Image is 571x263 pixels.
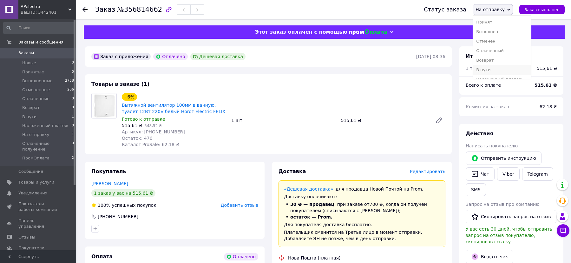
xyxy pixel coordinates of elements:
[72,96,74,102] span: 0
[286,255,342,261] div: Нова Пошта (платная)
[122,117,165,122] span: Готово к отправке
[122,136,153,141] span: Остаток: 476
[473,17,531,27] li: Принят
[72,141,74,152] span: 0
[466,53,482,59] span: Итого
[279,168,306,174] span: Доставка
[22,105,40,111] span: Возврат
[519,5,565,14] button: Заказ выполнен
[473,46,531,56] li: Оплаченный
[22,155,49,161] span: ПромОплата
[338,116,430,125] div: 515,61 ₴
[22,69,44,75] span: Принятые
[18,218,59,229] span: Панель управления
[466,131,493,137] span: Действия
[91,168,126,174] span: Покупатель
[22,87,50,93] span: Отмененные
[433,114,445,127] a: Редактировать
[98,203,110,208] span: 100%
[67,87,74,93] span: 206
[290,214,332,219] span: остаток — Prom.
[540,104,557,109] span: 62.18 ₴
[72,69,74,75] span: 0
[466,202,540,207] span: Запрос на отзыв про компанию
[473,75,531,84] li: Наложенный платеж
[473,37,531,46] li: Отменен
[22,78,53,84] span: Выполненные
[476,7,505,12] span: На отправку
[466,104,509,109] span: Комиссия за заказ
[424,6,466,13] div: Статус заказа
[190,53,246,60] div: Дешевая доставка
[97,213,139,220] div: [PHONE_NUMBER]
[122,103,225,114] a: Вытяжной вентилятор 100мм в ванную, туалет 12Вт 220V белый Horoz Electric FELIX
[466,210,556,223] button: Скопировать запрос на отзыв
[82,6,88,13] div: Вернуться назад
[153,53,187,60] div: Оплачено
[522,167,553,181] a: Telegram
[466,226,552,244] span: У вас есть 30 дней, чтобы отправить запрос на отзыв покупателю, скопировав ссылку.
[466,167,495,181] button: Чат
[18,190,47,196] span: Уведомления
[255,29,347,35] span: Этот заказ оплачен с помощью
[473,56,531,65] li: Возврат
[91,253,113,260] span: Оплата
[91,181,128,186] a: [PERSON_NAME]
[466,83,501,88] span: Всего к оплате
[91,53,151,60] div: Заказ с приложения
[284,229,440,242] div: Плательщик сменится на Третье лицо в момент отправки. Добавляйте ЭН не позже, чем в день отправки.
[72,105,74,111] span: 0
[537,65,557,71] div: 515,61 ₴
[18,201,59,212] span: Показатели работы компании
[18,39,63,45] span: Заказы и сообщения
[410,169,445,174] span: Редактировать
[22,60,36,66] span: Новые
[224,253,258,260] div: Оплачено
[122,123,142,128] span: 515,61 ₴
[92,93,116,118] img: Вытяжной вентилятор 100мм в ванную, туалет 12Вт 220V белый Horoz Electric FELIX
[72,155,74,161] span: 2
[557,224,569,237] button: Чат с покупателем
[72,132,74,138] span: 1
[473,65,531,75] li: В пути
[284,201,440,214] li: , при заказе от 700 ₴ , когда он получен покупателем (списываются с [PERSON_NAME]);
[535,83,557,88] b: 515.61 ₴
[95,6,115,13] span: Заказ
[18,245,44,251] span: Покупатели
[22,132,49,138] span: На отправку
[122,129,185,134] span: Артикул: [PHONE_NUMBER]
[466,143,518,148] span: Написать покупателю
[22,114,36,120] span: В пути
[122,142,179,147] span: Каталог ProSale: 62.18 ₴
[72,123,74,129] span: 0
[229,116,338,125] div: 1 шт.
[122,93,137,101] div: - 6%
[3,22,75,34] input: Поиск
[284,221,440,228] div: Для покупателя доставка бесплатно.
[144,124,162,128] span: 548,52 ₴
[18,234,35,240] span: Отзывы
[221,203,258,208] span: Добавить отзыв
[91,189,155,197] div: 1 заказ у вас на 515,61 ₴
[284,186,333,192] a: «Дешевая доставка»
[91,202,156,208] div: успешных покупок
[91,81,149,87] span: Товары в заказе (1)
[72,60,74,66] span: 0
[21,10,76,15] div: Ваш ID: 3442401
[72,114,74,120] span: 1
[22,141,72,152] span: Оплаченные получение
[349,29,387,35] img: evopay logo
[18,169,43,174] span: Сообщения
[290,202,334,207] span: 30 ₴ — продавец
[524,7,560,12] span: Заказ выполнен
[284,186,440,192] div: для продавца Новой Почтой на Prom.
[466,66,483,71] span: 1 товар
[416,54,445,59] time: [DATE] 08:36
[18,179,54,185] span: Товары и услуги
[65,78,74,84] span: 2758
[473,27,531,37] li: Выполнен
[117,6,162,13] span: №356814662
[497,167,519,181] a: Viber
[18,50,34,56] span: Заказы
[466,183,486,196] button: SMS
